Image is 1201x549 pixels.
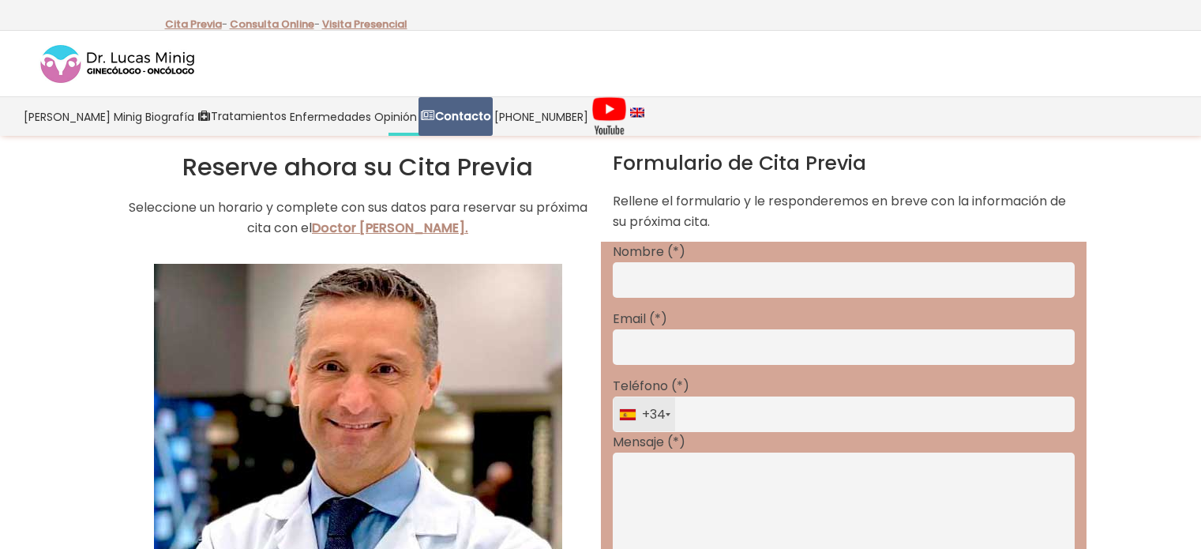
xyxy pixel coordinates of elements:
h2: Formulario de Cita Previa [613,152,1075,175]
p: Nombre (*) [613,242,1075,262]
a: Contacto [418,97,493,136]
span: Biografía [145,107,194,126]
a: [PERSON_NAME] Minig [22,97,144,136]
a: Videos Youtube Ginecología [590,97,629,136]
span: [PHONE_NUMBER] [494,107,588,126]
a: Cita Previa [165,17,222,32]
p: Seleccione un horario y complete con sus datos para reservar su próxima cita con el [127,197,589,239]
strong: Contacto [435,108,491,124]
a: Enfermedades [288,97,373,136]
span: Opinión [374,107,417,126]
span: [PERSON_NAME] Minig [24,107,142,126]
div: Spain (España): +34 [614,397,675,431]
a: language english [629,97,646,136]
p: Mensaje (*) [613,432,1075,453]
h1: Reserve ahora su Cita Previa [127,152,589,182]
img: language english [630,107,644,117]
a: Visita Presencial [322,17,407,32]
span: Enfermedades [290,107,371,126]
a: Biografía [144,97,196,136]
a: Doctor [PERSON_NAME]. [312,219,468,237]
a: Consulta Online [230,17,314,32]
p: - [230,14,320,35]
a: [PHONE_NUMBER] [493,97,590,136]
p: Email (*) [613,309,1075,329]
p: Rellene el formulario y le responderemos en breve con la información de su próxima cita. [613,191,1075,232]
span: Tratamientos [211,107,287,126]
div: +34 [620,397,675,431]
a: Tratamientos [196,97,288,136]
a: Opinión [373,97,418,136]
img: Videos Youtube Ginecología [591,96,627,136]
p: - [165,14,227,35]
p: Teléfono (*) [613,376,1075,397]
